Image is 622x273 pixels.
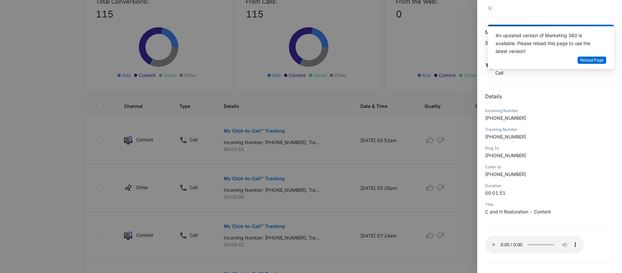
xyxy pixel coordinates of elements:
span: Reload Page [580,57,604,63]
div: Title [485,202,614,208]
img: logo_orange.svg [11,11,16,16]
h2: Details [485,92,614,100]
audio: Your browser does not support the audio tag. [485,236,584,254]
span: close [487,6,492,11]
p: [DATE] 08:52am [485,39,614,46]
span: [PHONE_NUMBER] [485,115,526,121]
div: Incoming Number [485,108,614,114]
button: Close [485,5,494,11]
div: Domain Overview [25,39,59,43]
div: Ring To [485,145,614,151]
img: tab_domain_overview_orange.svg [18,38,23,43]
button: Reload Page [578,57,606,64]
div: Caller Id [485,164,614,170]
h1: My Click-to-Call™ Tracking [485,28,614,36]
span: [PHONE_NUMBER] [485,171,526,177]
span: C and H Restoration - Content [485,209,551,214]
div: Keywords by Traffic [73,39,111,43]
img: website_grey.svg [11,17,16,22]
span: 00:01:51 [485,190,505,196]
div: An updated version of Marketing 360 is available. Please reload this page to use the latest version! [496,32,598,55]
span: [PHONE_NUMBER] [485,134,526,139]
div: Domain: [DOMAIN_NAME] [17,17,72,22]
div: Duration [485,183,614,189]
span: [PHONE_NUMBER] [485,153,526,158]
div: Tracking Number [485,127,614,133]
img: tab_keywords_by_traffic_grey.svg [65,38,71,43]
div: v 4.0.25 [18,11,32,16]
